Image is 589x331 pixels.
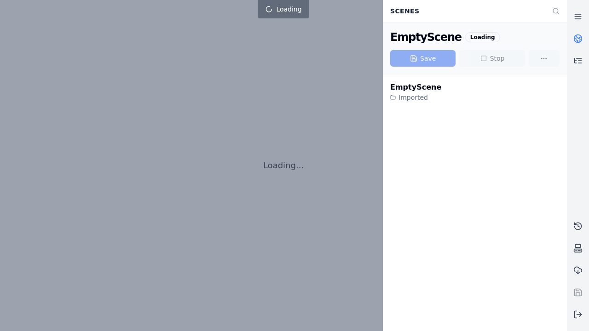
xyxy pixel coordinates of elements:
div: Loading [465,32,500,42]
div: Scenes [385,2,547,20]
span: Loading [276,5,301,14]
div: EmptyScene [390,30,462,45]
p: Loading... [263,159,304,172]
div: Imported [390,93,441,102]
div: EmptyScene [390,82,441,93]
